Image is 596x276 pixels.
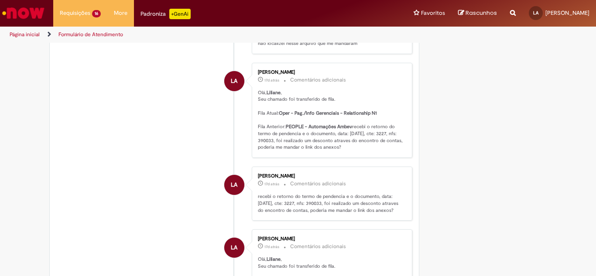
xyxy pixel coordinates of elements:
[290,76,346,84] small: Comentários adicionais
[264,78,279,83] time: 11/08/2025 16:05:13
[140,9,191,19] div: Padroniza
[264,244,279,249] span: 17d atrás
[224,175,244,195] div: Liliane Arantes
[92,10,101,17] span: 16
[258,70,403,75] div: [PERSON_NAME]
[290,243,346,250] small: Comentários adicionais
[258,40,403,47] p: não localizei nesse arquivo que me mandaram
[279,110,377,116] b: Oper - Pag./Info Gerenciais - Relationship N1
[466,9,497,17] span: Rascunhos
[224,238,244,258] div: Liliane Arantes
[10,31,40,38] a: Página inicial
[458,9,497,17] a: Rascunhos
[114,9,127,17] span: More
[258,193,403,214] p: recebi o retorno do termo de pendencia e o documento, data: [DATE], cte: 3227, nfs: 390033, foi r...
[286,123,352,130] b: PEOPLE - Automações Ambev
[267,89,281,96] b: Liliane
[545,9,589,17] span: [PERSON_NAME]
[58,31,123,38] a: Formulário de Atendimento
[60,9,90,17] span: Requisições
[258,236,403,242] div: [PERSON_NAME]
[231,174,237,195] span: LA
[231,237,237,258] span: LA
[7,27,391,43] ul: Trilhas de página
[1,4,46,22] img: ServiceNow
[258,174,403,179] div: [PERSON_NAME]
[258,89,403,151] p: Olá, , Seu chamado foi transferido de fila. Fila Atual: Fila Anterior: recebi o retorno do termo ...
[264,181,279,187] span: 17d atrás
[264,244,279,249] time: 11/08/2025 16:05:13
[421,9,445,17] span: Favoritos
[264,181,279,187] time: 11/08/2025 16:05:13
[264,78,279,83] span: 17d atrás
[290,180,346,187] small: Comentários adicionais
[231,71,237,92] span: LA
[169,9,191,19] p: +GenAi
[533,10,538,16] span: LA
[224,71,244,91] div: Liliane Arantes
[267,256,281,262] b: Liliane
